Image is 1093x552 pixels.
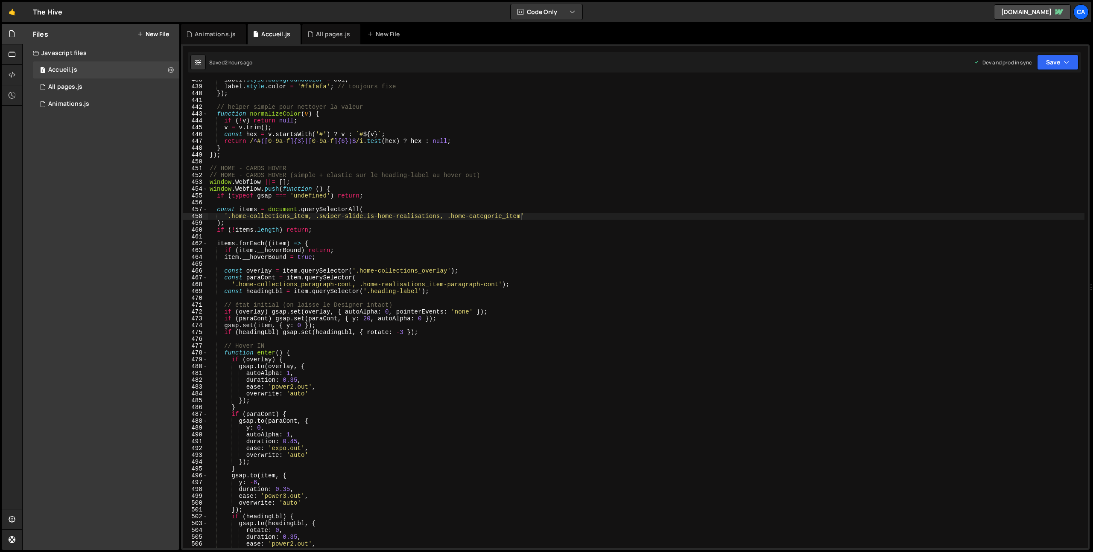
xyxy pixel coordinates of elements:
div: 488 [183,418,208,424]
div: 471 [183,302,208,308]
div: 500 [183,500,208,506]
div: 498 [183,486,208,493]
div: Javascript files [23,44,179,61]
div: 450 [183,158,208,165]
div: 506 [183,540,208,547]
div: 474 [183,322,208,329]
div: 470 [183,295,208,302]
div: Accueil.js [48,66,77,74]
div: 481 [183,370,208,377]
div: 501 [183,506,208,513]
div: 452 [183,172,208,179]
div: 454 [183,186,208,192]
div: 497 [183,479,208,486]
div: 463 [183,247,208,254]
div: 502 [183,513,208,520]
span: 1 [40,67,45,74]
div: 489 [183,424,208,431]
div: 461 [183,233,208,240]
div: 477 [183,343,208,349]
div: 504 [183,527,208,534]
div: 442 [183,104,208,110]
button: Code Only [511,4,582,20]
div: 472 [183,308,208,315]
div: 468 [183,281,208,288]
div: 17034/46803.js [33,78,179,96]
div: 439 [183,83,208,90]
h2: Files [33,29,48,39]
div: Animations.js [195,30,236,38]
div: All pages.js [316,30,350,38]
div: 494 [183,459,208,465]
div: 487 [183,411,208,418]
div: 445 [183,124,208,131]
div: 458 [183,213,208,220]
div: 449 [183,151,208,158]
div: 484 [183,390,208,397]
div: 499 [183,493,208,500]
div: 486 [183,404,208,411]
button: Save [1037,55,1078,70]
div: Accueil.js [261,30,290,38]
div: 453 [183,179,208,186]
div: The Hive [33,7,62,17]
div: 475 [183,329,208,336]
div: Animations.js [48,100,89,108]
div: 17034/46801.js [33,61,179,78]
div: 464 [183,254,208,261]
div: 444 [183,117,208,124]
div: 455 [183,192,208,199]
div: 467 [183,274,208,281]
div: 495 [183,465,208,472]
div: New File [367,30,403,38]
div: 476 [183,336,208,343]
div: 492 [183,445,208,452]
a: Ca [1073,4,1089,20]
div: 503 [183,520,208,527]
div: 473 [183,315,208,322]
div: Saved [209,59,253,66]
div: 459 [183,220,208,227]
div: 485 [183,397,208,404]
a: 🤙 [2,2,23,22]
div: 17034/46849.js [33,96,179,113]
div: 446 [183,131,208,138]
div: 457 [183,206,208,213]
div: 440 [183,90,208,97]
div: 482 [183,377,208,383]
div: 456 [183,199,208,206]
div: 483 [183,383,208,390]
div: 480 [183,363,208,370]
div: 460 [183,227,208,233]
div: 451 [183,165,208,172]
div: 493 [183,452,208,459]
div: 462 [183,240,208,247]
div: 505 [183,534,208,540]
div: 490 [183,431,208,438]
div: 2 hours ago [225,59,253,66]
div: 466 [183,267,208,274]
div: Dev and prod in sync [974,59,1032,66]
div: 478 [183,349,208,356]
div: 441 [183,97,208,104]
div: 491 [183,438,208,445]
div: 443 [183,110,208,117]
div: 447 [183,138,208,145]
div: 469 [183,288,208,295]
div: All pages.js [48,83,82,91]
a: [DOMAIN_NAME] [994,4,1071,20]
div: 496 [183,472,208,479]
button: New File [137,31,169,38]
div: 465 [183,261,208,267]
div: 479 [183,356,208,363]
div: 448 [183,145,208,151]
